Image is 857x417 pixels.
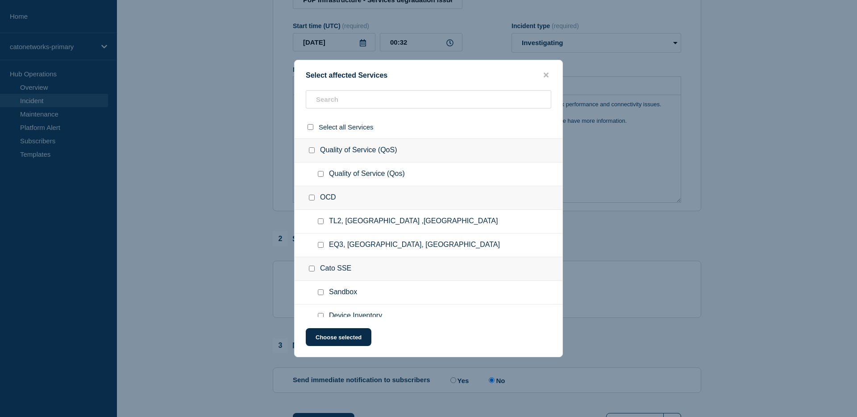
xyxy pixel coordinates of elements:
div: Quality of Service (QoS) [295,138,562,163]
input: OCD checkbox [309,195,315,200]
div: Cato SSE [295,257,562,281]
input: Search [306,90,551,108]
input: Cato SSE checkbox [309,266,315,271]
input: Quality of Service (Qos) checkbox [318,171,324,177]
input: Sandbox checkbox [318,289,324,295]
input: select all checkbox [308,124,313,130]
div: Select affected Services [295,71,562,79]
span: Select all Services [319,123,374,131]
span: EQ3, [GEOGRAPHIC_DATA], [GEOGRAPHIC_DATA] [329,241,500,250]
input: TL2, Paris ,France checkbox [318,218,324,224]
button: close button [541,71,551,79]
input: Device Inventory checkbox [318,313,324,319]
div: OCD [295,186,562,210]
button: Choose selected [306,328,371,346]
span: Quality of Service (Qos) [329,170,405,179]
span: TL2, [GEOGRAPHIC_DATA] ,[GEOGRAPHIC_DATA] [329,217,498,226]
span: Sandbox [329,288,357,297]
input: Quality of Service (QoS) checkbox [309,147,315,153]
span: Device Inventory [329,312,382,321]
input: EQ3, Saint-Denis, France checkbox [318,242,324,248]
